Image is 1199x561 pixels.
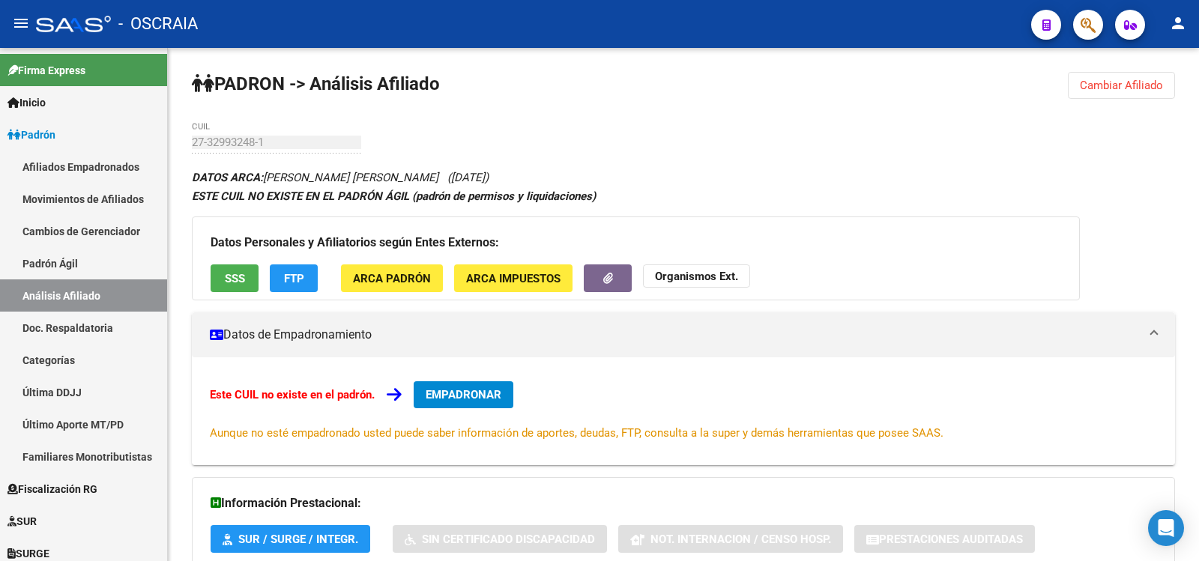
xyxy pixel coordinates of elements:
[7,94,46,111] span: Inicio
[879,533,1023,546] span: Prestaciones Auditadas
[192,73,440,94] strong: PADRON -> Análisis Afiliado
[353,272,431,285] span: ARCA Padrón
[211,264,259,292] button: SSS
[1169,14,1187,32] mat-icon: person
[192,171,438,184] span: [PERSON_NAME] [PERSON_NAME]
[655,270,738,283] strong: Organismos Ext.
[618,525,843,553] button: Not. Internacion / Censo Hosp.
[7,481,97,497] span: Fiscalización RG
[211,493,1156,514] h3: Información Prestacional:
[1148,510,1184,546] div: Open Intercom Messenger
[284,272,304,285] span: FTP
[1068,72,1175,99] button: Cambiar Afiliado
[854,525,1035,553] button: Prestaciones Auditadas
[1080,79,1163,92] span: Cambiar Afiliado
[210,388,375,401] strong: Este CUIL no existe en el padrón.
[210,426,943,440] span: Aunque no esté empadronado usted puede saber información de aportes, deudas, FTP, consulta a la s...
[341,264,443,292] button: ARCA Padrón
[225,272,245,285] span: SSS
[192,357,1175,465] div: Datos de Empadronamiento
[211,232,1061,253] h3: Datos Personales y Afiliatorios según Entes Externos:
[447,171,489,184] span: ([DATE])
[12,14,30,32] mat-icon: menu
[192,171,263,184] strong: DATOS ARCA:
[118,7,198,40] span: - OSCRAIA
[192,189,596,203] strong: ESTE CUIL NO EXISTE EN EL PADRÓN ÁGIL (padrón de permisos y liquidaciones)
[210,327,1139,343] mat-panel-title: Datos de Empadronamiento
[393,525,607,553] button: Sin Certificado Discapacidad
[454,264,573,292] button: ARCA Impuestos
[7,513,37,530] span: SUR
[650,533,831,546] span: Not. Internacion / Censo Hosp.
[211,525,370,553] button: SUR / SURGE / INTEGR.
[270,264,318,292] button: FTP
[643,264,750,288] button: Organismos Ext.
[414,381,513,408] button: EMPADRONAR
[7,62,85,79] span: Firma Express
[7,127,55,143] span: Padrón
[466,272,561,285] span: ARCA Impuestos
[422,533,595,546] span: Sin Certificado Discapacidad
[426,388,501,401] span: EMPADRONAR
[238,533,358,546] span: SUR / SURGE / INTEGR.
[192,312,1175,357] mat-expansion-panel-header: Datos de Empadronamiento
